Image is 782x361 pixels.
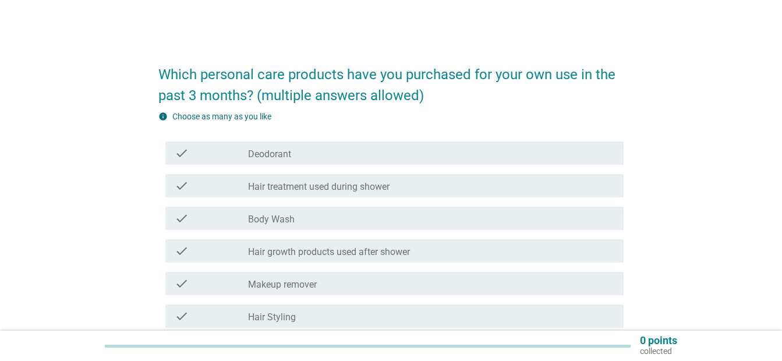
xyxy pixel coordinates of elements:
[175,309,189,323] i: check
[175,277,189,291] i: check
[640,346,677,356] p: collected
[248,148,291,160] label: Deodorant
[175,146,189,160] i: check
[158,112,168,121] i: info
[248,312,296,323] label: Hair Styling
[175,244,189,258] i: check
[248,246,410,258] label: Hair growth products used after shower
[172,112,271,121] label: Choose as many as you like
[158,52,624,106] h2: Which personal care products have you purchased for your own use in the past 3 months? (multiple ...
[248,279,317,291] label: Makeup remover
[248,181,390,193] label: Hair treatment used during shower
[248,214,295,225] label: Body Wash
[640,335,677,346] p: 0 points
[175,211,189,225] i: check
[175,179,189,193] i: check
